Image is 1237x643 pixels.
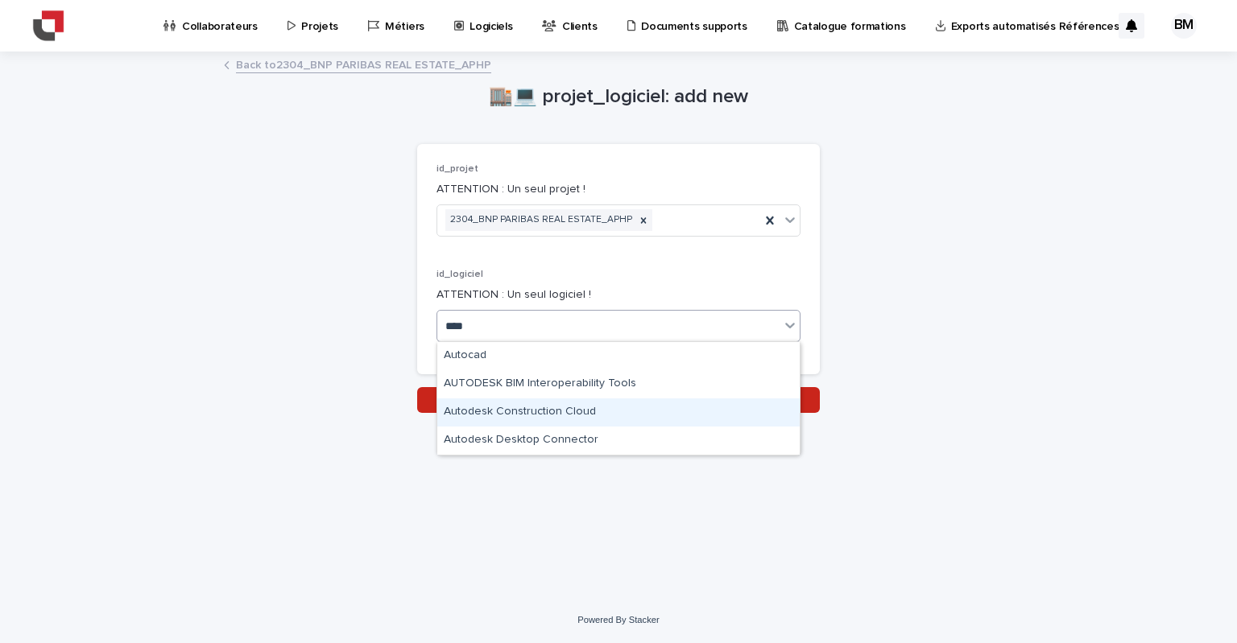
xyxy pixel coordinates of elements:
[436,164,478,174] span: id_projet
[436,286,801,303] p: ATTENTION : Un seul logiciel !
[436,181,801,198] p: ATTENTION : Un seul projet !
[1171,13,1197,39] div: BM
[437,342,800,370] div: Autocad
[436,270,483,279] span: id_logiciel
[32,10,64,42] img: YiAiwBLRm2aPEWe5IFcA
[437,370,800,398] div: AUTODESK BIM Interoperability Tools
[236,55,491,73] a: Back to2304_BNP PARIBAS REAL ESTATE_APHP
[445,209,635,231] div: 2304_BNP PARIBAS REAL ESTATE_APHP
[577,615,659,624] a: Powered By Stacker
[417,85,820,109] h1: 🏬💻 projet_logiciel: add new
[437,398,800,427] div: Autodesk Construction Cloud
[417,387,820,413] button: Save
[437,427,800,455] div: Autodesk Desktop Connector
